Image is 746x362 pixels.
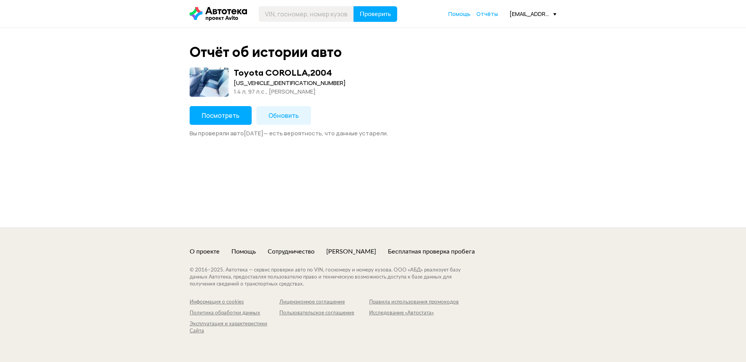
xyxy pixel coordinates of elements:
[353,6,397,22] button: Проверить
[231,247,256,256] a: Помощь
[190,299,279,306] a: Информация о cookies
[190,310,279,317] a: Политика обработки данных
[476,10,498,18] a: Отчёты
[190,106,252,125] button: Посмотреть
[268,247,314,256] a: Сотрудничество
[360,11,391,17] span: Проверить
[369,310,459,317] a: Исследование «Автостата»
[279,299,369,306] a: Лицензионное соглашение
[268,111,299,120] span: Обновить
[234,87,346,96] div: 1.4 л, 97 л.c., [PERSON_NAME]
[388,247,475,256] a: Бесплатная проверка пробега
[369,299,459,306] a: Правила использования промокодов
[279,310,369,317] a: Пользовательское соглашение
[190,44,342,60] div: Отчёт об истории авто
[234,67,332,78] div: Toyota COROLLA , 2004
[326,247,376,256] a: [PERSON_NAME]
[190,247,220,256] a: О проекте
[259,6,354,22] input: VIN, госномер, номер кузова
[234,79,346,87] div: [US_VEHICLE_IDENTIFICATION_NUMBER]
[190,267,476,288] div: © 2016– 2025 . Автотека — сервис проверки авто по VIN, госномеру и номеру кузова. ООО «АБД» реали...
[190,321,279,335] a: Эксплуатация и характеристики Сайта
[510,10,556,18] div: [EMAIL_ADDRESS][DOMAIN_NAME]
[190,130,556,137] div: Вы проверяли авто [DATE] — есть вероятность, что данные устарели.
[202,111,240,120] span: Посмотреть
[256,106,311,125] button: Обновить
[448,10,471,18] a: Помощь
